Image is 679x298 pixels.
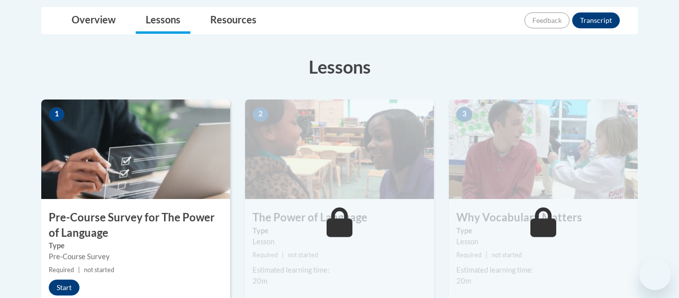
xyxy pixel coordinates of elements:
[49,251,223,262] div: Pre-Course Survey
[253,236,426,247] div: Lesson
[288,251,318,259] span: not started
[49,266,74,274] span: Required
[62,7,126,34] a: Overview
[456,225,630,236] label: Type
[456,236,630,247] div: Lesson
[492,251,522,259] span: not started
[282,251,284,259] span: |
[49,107,65,122] span: 1
[78,266,80,274] span: |
[524,12,570,28] button: Feedback
[84,266,114,274] span: not started
[41,210,230,241] h3: Pre-Course Survey for The Power of Language
[136,7,190,34] a: Lessons
[486,251,488,259] span: |
[253,251,278,259] span: Required
[639,258,671,290] iframe: Button to launch messaging window
[41,54,638,79] h3: Lessons
[449,99,638,199] img: Course Image
[456,251,482,259] span: Required
[253,107,268,122] span: 2
[449,210,638,225] h3: Why Vocabulary Matters
[49,280,80,296] button: Start
[456,107,472,122] span: 3
[41,99,230,199] img: Course Image
[456,265,630,276] div: Estimated learning time:
[245,99,434,199] img: Course Image
[200,7,266,34] a: Resources
[456,277,471,285] span: 20m
[49,240,223,251] label: Type
[245,210,434,225] h3: The Power of Language
[572,12,620,28] button: Transcript
[253,277,267,285] span: 20m
[253,265,426,276] div: Estimated learning time:
[253,225,426,236] label: Type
